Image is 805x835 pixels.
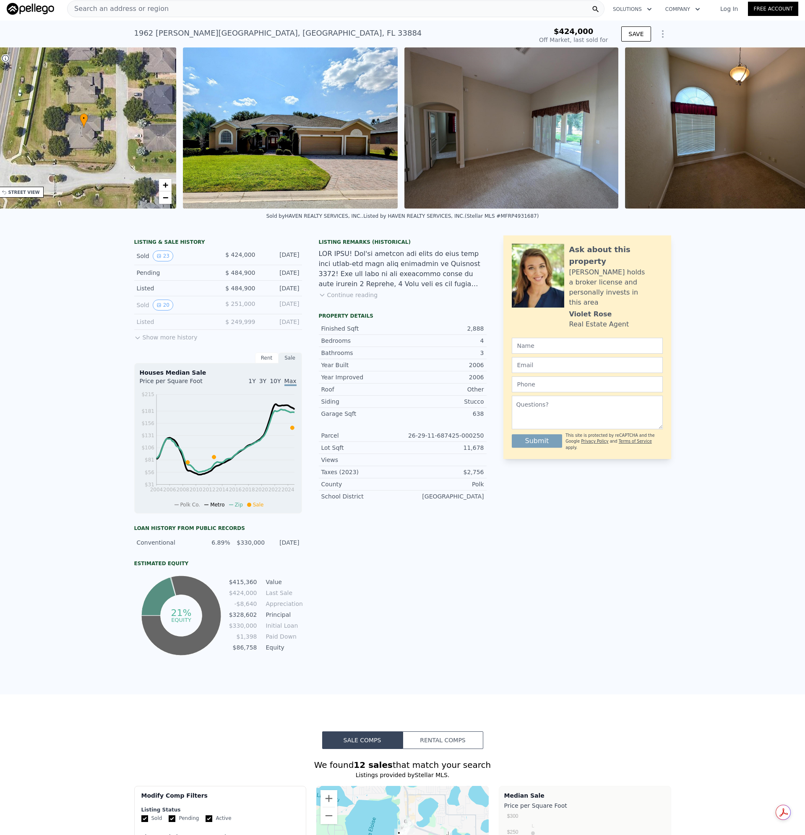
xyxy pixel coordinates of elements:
[405,819,414,834] div: 2022 Kapree Ct
[229,588,258,598] td: $424,000
[141,815,148,822] input: Sold
[403,468,484,476] div: $2,756
[262,269,300,277] div: [DATE]
[319,291,378,299] button: Continue reading
[403,431,484,440] div: 26-29-11-687425-000250
[134,759,671,771] div: We found that match your search
[268,487,281,493] tspan: 2022
[163,192,168,203] span: −
[229,610,258,619] td: $328,602
[264,599,302,608] td: Appreciation
[321,456,403,464] div: Views
[262,250,300,261] div: [DATE]
[225,318,255,325] span: $ 249,999
[504,800,666,812] div: Price per Square Foot
[137,250,211,261] div: Sold
[137,269,211,277] div: Pending
[321,492,403,501] div: School District
[354,760,393,770] strong: 12 sales
[507,829,518,835] text: $250
[189,487,202,493] tspan: 2010
[134,27,422,39] div: 1962 [PERSON_NAME][GEOGRAPHIC_DATA] , [GEOGRAPHIC_DATA] , FL 33884
[569,319,629,329] div: Real Estate Agent
[141,408,154,414] tspan: $181
[145,457,154,463] tspan: $81
[321,361,403,369] div: Year Built
[403,337,484,345] div: 4
[225,285,255,292] span: $ 484,900
[141,433,154,438] tspan: $131
[319,239,487,245] div: Listing Remarks (Historical)
[403,480,484,488] div: Polk
[403,492,484,501] div: [GEOGRAPHIC_DATA]
[321,431,403,440] div: Parcel
[141,806,300,813] div: Listing Status
[159,179,172,191] a: Zoom in
[264,577,302,587] td: Value
[229,632,258,641] td: $1,398
[216,487,229,493] tspan: 2014
[321,410,403,418] div: Garage Sqft
[253,502,264,508] span: Sale
[201,538,230,547] div: 6.89%
[321,373,403,381] div: Year Improved
[180,502,201,508] span: Polk Co.
[7,3,54,15] img: Pellego
[183,47,398,209] img: Sale: 64581697 Parcel: 31011208
[403,373,484,381] div: 2006
[68,4,169,14] span: Search an address or region
[554,27,594,36] span: $424,000
[262,300,300,311] div: [DATE]
[141,815,162,822] label: Sold
[137,538,196,547] div: Conventional
[264,632,302,641] td: Paid Down
[262,284,300,292] div: [DATE]
[134,771,671,779] div: Listings provided by Stellar MLS .
[512,434,563,448] button: Submit
[264,621,302,630] td: Initial Loan
[403,410,484,418] div: 638
[235,538,265,547] div: $330,000
[531,823,534,828] text: L
[321,337,403,345] div: Bedrooms
[321,385,403,394] div: Roof
[569,267,663,308] div: [PERSON_NAME] holds a broker license and personally invests in this area
[229,599,258,608] td: -$8,640
[403,324,484,333] div: 2,888
[748,2,798,16] a: Free Account
[512,338,663,354] input: Name
[403,397,484,406] div: Stucco
[621,26,651,42] button: SAVE
[141,391,154,397] tspan: $215
[320,790,337,807] button: Zoom in
[206,815,212,822] input: Active
[281,487,294,493] tspan: 2024
[319,313,487,319] div: Property details
[321,480,403,488] div: County
[140,377,218,390] div: Price per Square Foot
[322,731,403,749] button: Sale Comps
[403,385,484,394] div: Other
[153,300,173,311] button: View historical data
[145,470,154,475] tspan: $56
[321,444,403,452] div: Lot Sqft
[242,487,255,493] tspan: 2018
[141,791,300,806] div: Modify Comp Filters
[270,538,299,547] div: [DATE]
[134,330,198,342] button: Show more history
[137,284,211,292] div: Listed
[137,318,211,326] div: Listed
[229,577,258,587] td: $415,360
[619,439,652,444] a: Terms of Service
[153,250,173,261] button: View historical data
[321,397,403,406] div: Siding
[137,300,211,311] div: Sold
[264,588,302,598] td: Last Sale
[176,487,189,493] tspan: 2008
[203,487,216,493] tspan: 2012
[80,113,88,128] div: •
[255,352,279,363] div: Rent
[363,213,539,219] div: Listed by HAVEN REALTY SERVICES, INC. (Stellar MLS #MFRP4931687)
[225,251,255,258] span: $ 424,000
[80,115,88,122] span: •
